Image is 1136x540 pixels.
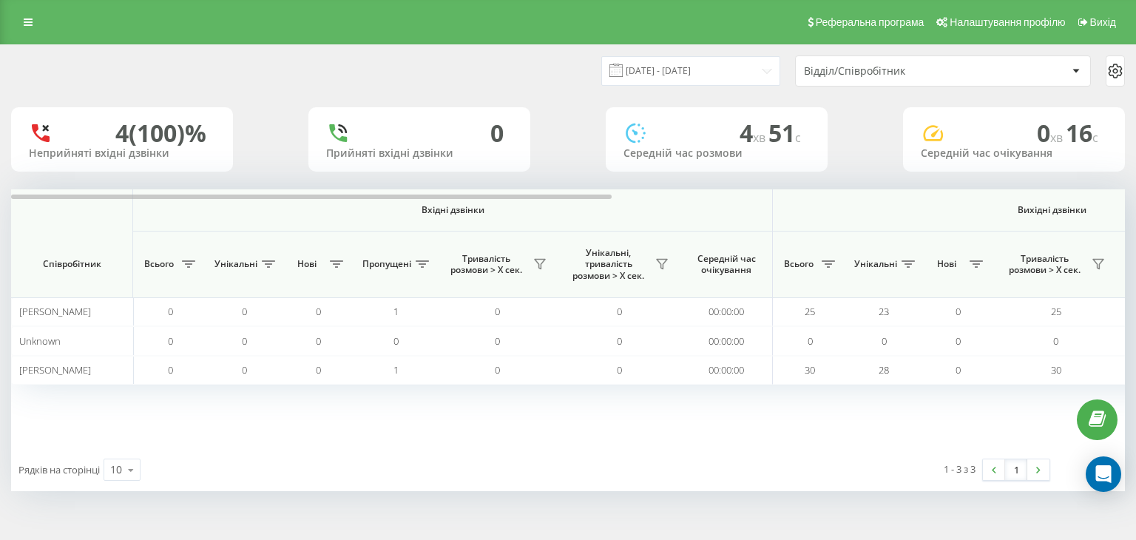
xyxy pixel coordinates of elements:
span: 0 [617,305,622,318]
span: 30 [805,363,815,377]
span: 0 [495,334,500,348]
span: Налаштування профілю [950,16,1065,28]
span: Середній час очікування [692,253,761,276]
span: Тривалість розмови > Х сек. [1002,253,1087,276]
div: Середній час очікування [921,147,1107,160]
span: Рядків на сторінці [18,463,100,476]
span: 16 [1066,117,1098,149]
span: c [1092,129,1098,146]
span: 0 [495,363,500,377]
span: 1 [393,363,399,377]
span: 0 [242,305,247,318]
span: Тривалість розмови > Х сек. [444,253,529,276]
span: Вхідні дзвінки [172,204,734,216]
span: 25 [805,305,815,318]
div: 10 [110,462,122,477]
div: Неприйняті вхідні дзвінки [29,147,215,160]
span: Унікальні [854,258,897,270]
span: Unknown [19,334,61,348]
span: 0 [316,334,321,348]
div: Прийняті вхідні дзвінки [326,147,513,160]
span: Всього [780,258,817,270]
span: 0 [168,334,173,348]
span: Всього [141,258,177,270]
span: 0 [168,363,173,377]
span: Співробітник [24,258,120,270]
td: 00:00:00 [680,297,773,326]
span: 0 [495,305,500,318]
span: 0 [393,334,399,348]
span: Вихід [1090,16,1116,28]
span: 23 [879,305,889,318]
span: 51 [768,117,801,149]
span: 0 [882,334,887,348]
span: 4 [740,117,768,149]
span: [PERSON_NAME] [19,305,91,318]
span: 0 [808,334,813,348]
span: [PERSON_NAME] [19,363,91,377]
span: Пропущені [362,258,411,270]
td: 00:00:00 [680,326,773,355]
span: 0 [1053,334,1058,348]
span: 25 [1051,305,1061,318]
span: 30 [1051,363,1061,377]
span: хв [1050,129,1066,146]
span: 0 [956,363,961,377]
div: 4 (100)% [115,119,206,147]
span: c [795,129,801,146]
a: 1 [1005,459,1027,480]
div: Відділ/Співробітник [804,65,981,78]
span: 0 [316,305,321,318]
span: 0 [617,363,622,377]
span: 0 [316,363,321,377]
div: Середній час розмови [623,147,810,160]
span: 1 [393,305,399,318]
span: 0 [168,305,173,318]
span: Нові [288,258,325,270]
span: 0 [617,334,622,348]
div: 1 - 3 з 3 [944,462,976,476]
span: Унікальні [214,258,257,270]
span: 0 [1037,117,1066,149]
span: Унікальні, тривалість розмови > Х сек. [566,247,651,282]
span: хв [753,129,768,146]
div: Open Intercom Messenger [1086,456,1121,492]
span: 0 [242,334,247,348]
span: 0 [242,363,247,377]
td: 00:00:00 [680,356,773,385]
span: 0 [956,334,961,348]
span: 28 [879,363,889,377]
span: Нові [928,258,965,270]
span: Реферальна програма [816,16,924,28]
div: 0 [490,119,504,147]
span: 0 [956,305,961,318]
